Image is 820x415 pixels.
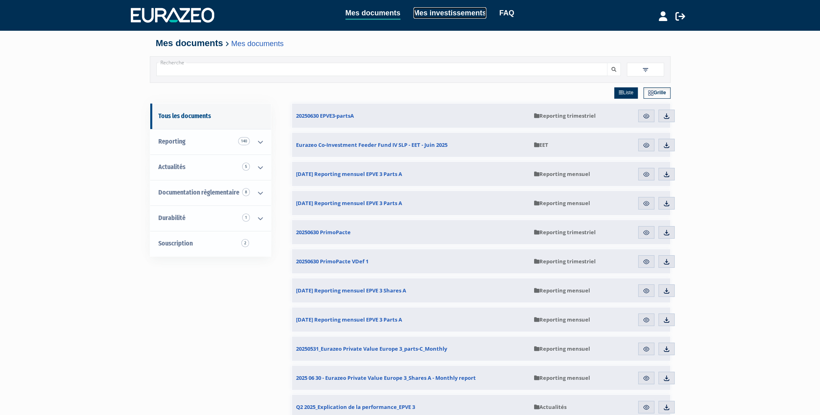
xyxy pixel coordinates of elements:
[534,112,596,119] span: Reporting trimestriel
[643,171,650,178] img: eye.svg
[242,163,250,171] span: 5
[158,214,185,222] span: Durabilité
[296,258,368,265] span: 20250630 PrimoPacte VDef 1
[643,229,650,236] img: eye.svg
[534,170,590,178] span: Reporting mensuel
[663,375,670,382] img: download.svg
[150,180,271,205] a: Documentation règlementaire 8
[614,87,638,99] a: Liste
[296,229,351,236] span: 20250630 PrimoPacte
[663,142,670,149] img: download.svg
[534,199,590,207] span: Reporting mensuel
[663,229,670,236] img: download.svg
[158,239,193,247] span: Souscription
[242,214,250,222] span: 1
[292,133,530,157] a: Eurazeo Co-Investment Feeder Fund IV SLP - EET - Juin 2025
[156,63,607,76] input: Recherche
[648,90,654,96] img: grid.svg
[296,345,447,352] span: 20250531_Eurazeo Private Value Europe 3_parts-C_Monthly
[296,403,415,411] span: Q2 2025_Explication de la performance_EPVE 3
[663,404,670,411] img: download.svg
[292,104,530,128] a: 20250630 EPVE3-partsA
[663,287,670,294] img: download.svg
[643,287,650,294] img: eye.svg
[292,220,530,244] a: 20250630 PrimoPacte
[413,7,486,19] a: Mes investissements
[534,287,590,294] span: Reporting mensuel
[131,8,214,22] img: 1732889491-logotype_eurazeo_blanc_rvb.png
[296,170,402,178] span: [DATE] Reporting mensuel EPVE 3 Parts A
[158,138,185,145] span: Reporting
[643,112,650,120] img: eye.svg
[296,112,354,119] span: 20250630 EPVE3-partsA
[150,155,271,180] a: Actualités 5
[534,374,590,381] span: Reporting mensuel
[643,258,650,265] img: eye.svg
[663,316,670,324] img: download.svg
[499,7,514,19] a: FAQ
[296,141,447,148] span: Eurazeo Co-Investment Feeder Fund IV SLP - EET - Juin 2025
[663,200,670,207] img: download.svg
[296,316,402,323] span: [DATE] Reporting mensuel EPVE 3 Parts A
[292,191,530,215] a: [DATE] Reporting mensuel EPVE 3 Parts A
[663,171,670,178] img: download.svg
[643,200,650,207] img: eye.svg
[643,345,650,353] img: eye.svg
[242,188,250,196] span: 8
[292,278,530,303] a: [DATE] Reporting mensuel EPVE 3 Shares A
[292,337,530,361] a: 20250531_Eurazeo Private Value Europe 3_parts-C_Monthly
[643,142,650,149] img: eye.svg
[534,316,590,323] span: Reporting mensuel
[296,287,406,294] span: [DATE] Reporting mensuel EPVE 3 Shares A
[150,205,271,231] a: Durabilité 1
[158,163,185,171] span: Actualités
[345,7,400,20] a: Mes documents
[158,188,239,196] span: Documentation règlementaire
[534,403,567,411] span: Actualités
[156,38,665,48] h4: Mes documents
[296,199,402,207] span: [DATE] Reporting mensuel EPVE 3 Parts A
[643,316,650,324] img: eye.svg
[238,137,250,145] span: 140
[292,307,530,332] a: [DATE] Reporting mensuel EPVE 3 Parts A
[643,375,650,382] img: eye.svg
[643,404,650,411] img: eye.svg
[642,66,649,74] img: filter.svg
[534,229,596,236] span: Reporting trimestriel
[150,231,271,256] a: Souscription2
[296,374,476,381] span: 2025 06 30 - Eurazeo Private Value Europe 3_Shares A - Monthly report
[241,239,249,247] span: 2
[292,249,530,273] a: 20250630 PrimoPacte VDef 1
[292,366,530,390] a: 2025 06 30 - Eurazeo Private Value Europe 3_Shares A - Monthly report
[231,39,283,48] a: Mes documents
[663,258,670,265] img: download.svg
[663,112,670,120] img: download.svg
[292,162,530,186] a: [DATE] Reporting mensuel EPVE 3 Parts A
[534,141,548,148] span: EET
[150,129,271,155] a: Reporting 140
[663,345,670,353] img: download.svg
[643,87,671,99] a: Grille
[534,258,596,265] span: Reporting trimestriel
[150,104,271,129] a: Tous les documents
[534,345,590,352] span: Reporting mensuel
